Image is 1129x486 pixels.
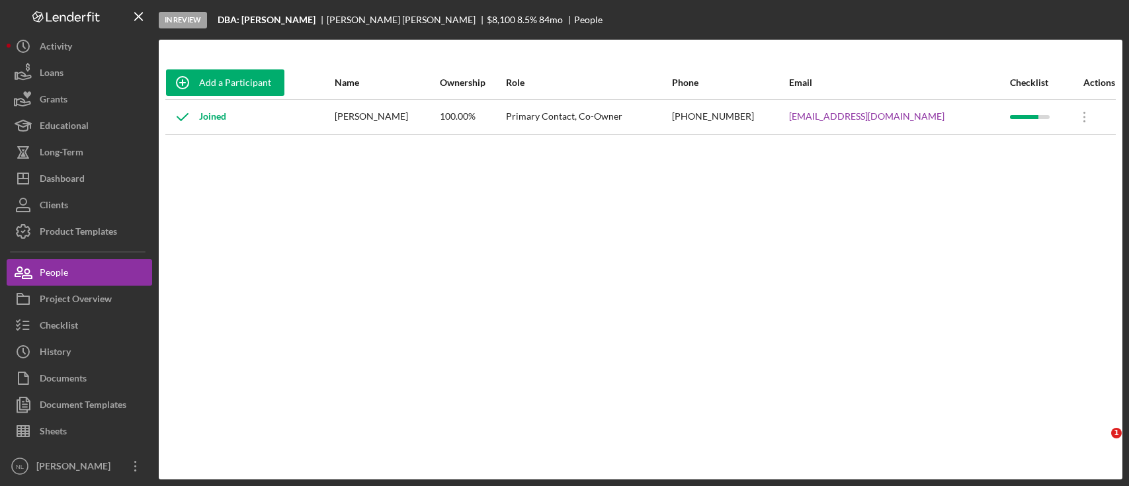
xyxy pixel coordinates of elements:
[1084,428,1116,460] iframe: Intercom live chat
[487,14,515,25] span: $8,100
[218,15,315,25] b: DBA: [PERSON_NAME]
[789,111,944,122] a: [EMAIL_ADDRESS][DOMAIN_NAME]
[7,218,152,245] button: Product Templates
[7,165,152,192] button: Dashboard
[517,15,537,25] div: 8.5 %
[40,139,83,169] div: Long-Term
[7,139,152,165] button: Long-Term
[166,101,226,134] div: Joined
[7,33,152,60] button: Activity
[40,218,117,248] div: Product Templates
[574,15,603,25] div: People
[7,312,152,339] button: Checklist
[335,77,439,88] div: Name
[16,463,24,470] text: NL
[40,86,67,116] div: Grants
[40,259,68,289] div: People
[40,391,126,421] div: Document Templates
[40,286,112,315] div: Project Overview
[335,101,439,134] div: [PERSON_NAME]
[199,69,271,96] div: Add a Participant
[40,60,63,89] div: Loans
[7,453,152,479] button: NL[PERSON_NAME]
[440,101,505,134] div: 100.00%
[40,339,71,368] div: History
[40,365,87,395] div: Documents
[7,60,152,86] button: Loans
[672,101,788,134] div: [PHONE_NUMBER]
[40,192,68,222] div: Clients
[506,77,671,88] div: Role
[7,259,152,286] button: People
[7,192,152,218] button: Clients
[440,77,505,88] div: Ownership
[40,312,78,342] div: Checklist
[789,77,1009,88] div: Email
[1111,428,1122,438] span: 1
[166,69,284,96] button: Add a Participant
[1010,77,1066,88] div: Checklist
[40,165,85,195] div: Dashboard
[7,391,152,418] button: Document Templates
[7,112,152,139] button: Educational
[7,286,152,312] button: Project Overview
[7,418,152,444] button: Sheets
[159,12,207,28] div: In Review
[539,15,563,25] div: 84 mo
[506,101,671,134] div: Primary Contact, Co-Owner
[672,77,788,88] div: Phone
[1068,77,1115,88] div: Actions
[327,15,487,25] div: [PERSON_NAME] [PERSON_NAME]
[7,365,152,391] button: Documents
[7,339,152,365] button: History
[40,418,67,448] div: Sheets
[7,86,152,112] button: Grants
[40,112,89,142] div: Educational
[33,453,119,483] div: [PERSON_NAME]
[40,33,72,63] div: Activity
